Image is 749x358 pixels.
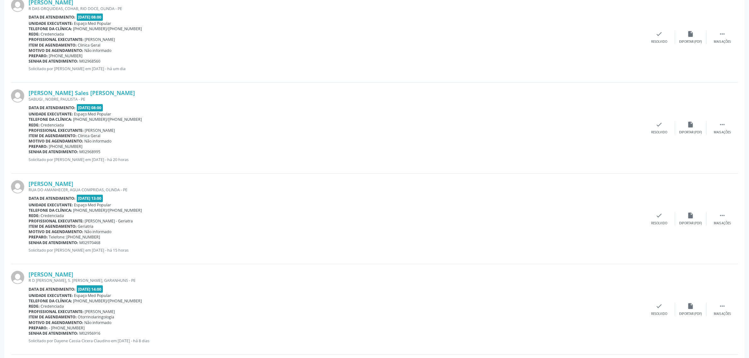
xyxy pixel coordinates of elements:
span: [PERSON_NAME] [85,128,115,133]
img: img [11,180,24,193]
span: Geriatria [78,224,94,229]
b: Unidade executante: [29,202,73,208]
div: Mais ações [714,40,731,44]
span: Espaço Med Popular [74,293,111,298]
b: Preparo: [29,234,48,240]
b: Preparo: [29,144,48,149]
p: Solicitado por [PERSON_NAME] em [DATE] - há 20 horas [29,157,644,162]
b: Unidade executante: [29,111,73,117]
b: Profissional executante: [29,37,84,42]
span: - [PHONE_NUMBER] [49,325,85,331]
a: [PERSON_NAME] Sales [PERSON_NAME] [29,89,135,96]
i: check [656,31,663,37]
b: Data de atendimento: [29,287,75,292]
i: insert_drive_file [687,212,694,219]
b: Item de agendamento: [29,42,77,48]
b: Item de agendamento: [29,314,77,320]
span: [PHONE_NUMBER]/[PHONE_NUMBER] [73,208,142,213]
b: Unidade executante: [29,21,73,26]
i: insert_drive_file [687,31,694,37]
span: [PERSON_NAME] - Geriatra [85,218,133,224]
a: [PERSON_NAME] [29,180,73,187]
span: M02968995 [80,149,101,154]
div: Mais ações [714,312,731,316]
span: Espaço Med Popular [74,202,111,208]
b: Item de agendamento: [29,133,77,138]
i: check [656,303,663,310]
b: Profissional executante: [29,309,84,314]
span: [PHONE_NUMBER]/[PHONE_NUMBER] [73,117,142,122]
div: Resolvido [651,221,667,226]
b: Motivo de agendamento: [29,138,83,144]
p: Solicitado por Dayene Cassia Cicera Claudino em [DATE] - há 8 dias [29,338,644,344]
span: M02956916 [80,331,101,336]
b: Preparo: [29,53,48,59]
span: Não informado [85,48,112,53]
span: Não informado [85,229,112,234]
i: insert_drive_file [687,121,694,128]
div: Exportar (PDF) [679,221,702,226]
span: M02970468 [80,240,101,245]
b: Senha de atendimento: [29,59,78,64]
b: Telefone da clínica: [29,298,72,304]
img: img [11,89,24,103]
b: Telefone da clínica: [29,208,72,213]
div: Mais ações [714,221,731,226]
span: [PHONE_NUMBER]/[PHONE_NUMBER] [73,298,142,304]
i: check [656,212,663,219]
i: insert_drive_file [687,303,694,310]
b: Rede: [29,122,40,128]
span: [PERSON_NAME] [85,37,115,42]
div: Resolvido [651,312,667,316]
div: R DAS ORQUIDEAS, COHAB, RIO DOCE, OLINDA - PE [29,6,644,11]
i:  [719,31,726,37]
b: Preparo: [29,325,48,331]
span: Clinica Geral [78,133,101,138]
span: Credenciada [41,213,64,218]
span: [DATE] 13:00 [77,195,103,202]
span: [DATE] 08:00 [77,14,103,21]
div: SABUGI , NOBRE, PAULISTA - PE [29,97,644,102]
b: Senha de atendimento: [29,240,78,245]
i:  [719,212,726,219]
b: Telefone da clínica: [29,26,72,31]
span: Credenciada [41,304,64,309]
span: Telefone: [PHONE_NUMBER] [49,234,100,240]
b: Data de atendimento: [29,105,75,110]
span: Credenciada [41,122,64,128]
span: Não informado [85,320,112,325]
div: Exportar (PDF) [679,130,702,135]
b: Motivo de agendamento: [29,48,83,53]
span: Credenciada [41,31,64,37]
b: Profissional executante: [29,128,84,133]
div: Resolvido [651,130,667,135]
b: Profissional executante: [29,218,84,224]
i: check [656,121,663,128]
a: [PERSON_NAME] [29,271,73,278]
b: Rede: [29,31,40,37]
div: Exportar (PDF) [679,40,702,44]
span: Espaço Med Popular [74,111,111,117]
b: Unidade executante: [29,293,73,298]
b: Item de agendamento: [29,224,77,229]
span: [PHONE_NUMBER]/[PHONE_NUMBER] [73,26,142,31]
span: [DATE] 08:00 [77,104,103,111]
img: img [11,271,24,284]
span: Clinica Geral [78,42,101,48]
p: Solicitado por [PERSON_NAME] em [DATE] - há 15 horas [29,248,644,253]
b: Senha de atendimento: [29,149,78,154]
span: [PERSON_NAME] [85,309,115,314]
b: Telefone da clínica: [29,117,72,122]
b: Data de atendimento: [29,196,75,201]
span: [PHONE_NUMBER] [49,53,83,59]
b: Rede: [29,304,40,309]
b: Data de atendimento: [29,14,75,20]
span: Não informado [85,138,112,144]
b: Senha de atendimento: [29,331,78,336]
b: Motivo de agendamento: [29,229,83,234]
p: Solicitado por [PERSON_NAME] em [DATE] - há um dia [29,66,644,71]
div: Resolvido [651,40,667,44]
span: [PHONE_NUMBER] [49,144,83,149]
div: Mais ações [714,130,731,135]
span: Espaço Med Popular [74,21,111,26]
